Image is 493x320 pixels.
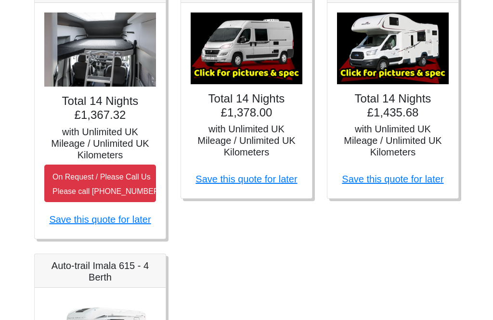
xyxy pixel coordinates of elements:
a: Save this quote for later [342,174,443,184]
img: VW Grand California 4 Berth [44,13,156,87]
img: Auto-Trail Expedition 67 - 4 Berth (Shower+Toilet) [191,13,302,84]
h5: with Unlimited UK Mileage / Unlimited UK Kilometers [44,126,156,161]
h5: with Unlimited UK Mileage / Unlimited UK Kilometers [337,123,449,158]
img: Ford Zefiro 675 - 6 Berth (Shower+Toilet) [337,13,449,84]
h4: Total 14 Nights £1,378.00 [191,92,302,120]
button: On Request / Please Call UsPlease call [PHONE_NUMBER] [44,165,156,202]
h4: Total 14 Nights £1,367.32 [44,94,156,122]
a: Save this quote for later [195,174,297,184]
small: On Request / Please Call Us Please call [PHONE_NUMBER] [52,173,161,195]
h4: Total 14 Nights £1,435.68 [337,92,449,120]
a: Save this quote for later [49,214,151,225]
h5: Auto-trail Imala 615 - 4 Berth [44,260,156,283]
h5: with Unlimited UK Mileage / Unlimited UK Kilometers [191,123,302,158]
